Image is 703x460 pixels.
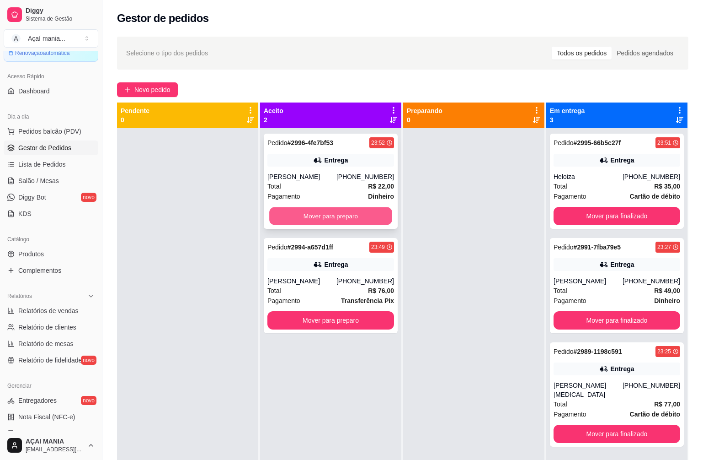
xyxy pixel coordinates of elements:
div: Entrega [610,260,634,269]
strong: Dinheiro [368,193,394,200]
p: Aceito [264,106,283,115]
h2: Gestor de pedidos [117,11,209,26]
a: Gestor de Pedidos [4,141,98,155]
div: Entrega [610,156,634,165]
div: [PHONE_NUMBER] [336,276,394,286]
div: [PHONE_NUMBER] [623,381,680,399]
button: Pedidos balcão (PDV) [4,124,98,139]
span: Nota Fiscal (NFC-e) [18,412,75,422]
div: Entrega [324,260,348,269]
span: KDS [18,209,32,218]
span: Novo pedido [134,85,170,95]
span: AÇAI MANIA [26,438,84,446]
div: 23:27 [657,244,671,251]
div: 23:52 [371,139,385,146]
button: Select a team [4,29,98,48]
strong: R$ 76,00 [368,287,394,294]
span: Total [267,286,281,296]
span: Diggy Bot [18,193,46,202]
span: Relatório de fidelidade [18,356,82,365]
div: [PHONE_NUMBER] [336,172,394,181]
div: Açaí mania ... [28,34,65,43]
div: Entrega [610,364,634,373]
span: Entregadores [18,396,57,405]
span: Dashboard [18,87,50,96]
span: Pedido [267,244,288,251]
strong: R$ 22,00 [368,183,394,190]
div: [PERSON_NAME] [267,172,336,181]
a: Nota Fiscal (NFC-e) [4,410,98,424]
span: Selecione o tipo dos pedidos [126,48,208,58]
button: Mover para preparo [267,311,394,330]
button: Mover para finalizado [554,425,680,443]
strong: R$ 49,00 [654,287,680,294]
div: [PHONE_NUMBER] [623,276,680,286]
button: AÇAI MANIA[EMAIL_ADDRESS][DOMAIN_NAME] [4,434,98,456]
a: Controle de caixa [4,426,98,441]
p: Pendente [121,106,149,115]
span: Pedido [554,348,574,355]
span: Pagamento [554,296,586,306]
span: Total [554,181,567,191]
span: plus [124,87,131,93]
button: Mover para finalizado [554,311,680,330]
span: Controle de caixa [18,429,68,438]
button: Mover para preparo [269,207,392,225]
span: Pagamento [267,296,300,306]
a: Relatório de fidelidadenovo [4,353,98,368]
span: Salão / Mesas [18,176,59,185]
span: Total [554,399,567,409]
strong: # 2991-7fba79e5 [574,244,621,251]
div: Dia a dia [4,109,98,124]
a: Produtos [4,247,98,261]
strong: R$ 35,00 [654,183,680,190]
span: Sistema de Gestão [26,15,95,22]
div: Acesso Rápido [4,69,98,84]
div: [PERSON_NAME][MEDICAL_DATA] [554,381,623,399]
span: Complementos [18,266,61,275]
div: Entrega [324,156,348,165]
span: Relatório de mesas [18,339,74,348]
button: Novo pedido [117,82,178,97]
span: A [11,34,21,43]
a: Salão / Mesas [4,173,98,188]
span: Pagamento [554,191,586,201]
span: Total [554,286,567,296]
div: [PERSON_NAME] [267,276,336,286]
a: Relatório de clientes [4,320,98,335]
span: Produtos [18,249,44,259]
div: 23:49 [371,244,385,251]
div: 23:51 [657,139,671,146]
strong: Cartão de débito [630,411,680,418]
p: 3 [550,115,585,124]
span: Pagamento [554,409,586,419]
a: Relatórios de vendas [4,303,98,318]
strong: # 2996-4fe7bf53 [288,139,333,146]
a: Entregadoresnovo [4,393,98,408]
div: 23:25 [657,348,671,355]
p: 0 [407,115,442,124]
a: Lista de Pedidos [4,157,98,172]
p: 0 [121,115,149,124]
p: Preparando [407,106,442,115]
a: KDS [4,206,98,221]
strong: # 2994-a657d1ff [288,244,333,251]
a: Relatório de mesas [4,336,98,351]
a: Dashboard [4,84,98,98]
div: Gerenciar [4,379,98,393]
p: Em entrega [550,106,585,115]
span: Pedido [554,244,574,251]
span: Diggy [26,7,95,15]
a: Complementos [4,263,98,278]
span: Gestor de Pedidos [18,143,71,152]
strong: # 2995-66b5c27f [574,139,621,146]
strong: R$ 77,00 [654,400,680,408]
div: Catálogo [4,232,98,247]
span: Relatórios de vendas [18,306,79,315]
strong: Transferência Pix [341,297,394,304]
span: Pedidos balcão (PDV) [18,127,81,136]
span: Pedido [554,139,574,146]
strong: Dinheiro [654,297,680,304]
p: 2 [264,115,283,124]
span: Pagamento [267,191,300,201]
